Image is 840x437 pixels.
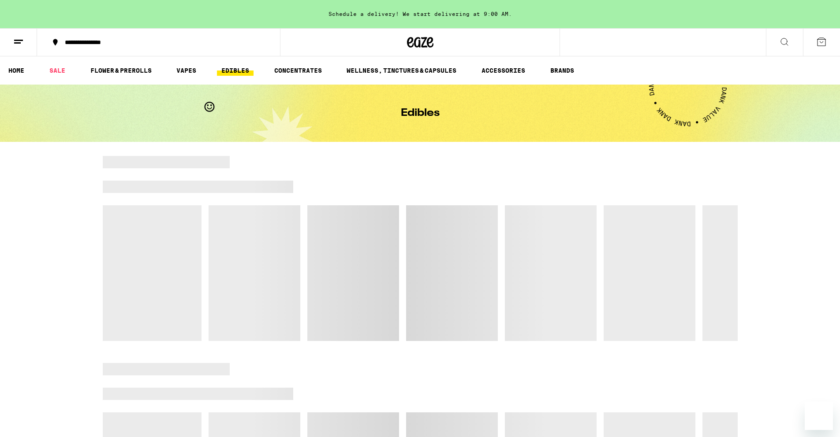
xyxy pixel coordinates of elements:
[401,108,440,119] h1: Edibles
[342,65,461,76] a: WELLNESS, TINCTURES & CAPSULES
[477,65,530,76] a: ACCESSORIES
[45,65,70,76] a: SALE
[270,65,326,76] a: CONCENTRATES
[86,65,156,76] a: FLOWER & PREROLLS
[546,65,579,76] a: BRANDS
[805,402,833,430] iframe: Button to launch messaging window
[217,65,254,76] a: EDIBLES
[4,65,29,76] a: HOME
[172,65,201,76] a: VAPES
